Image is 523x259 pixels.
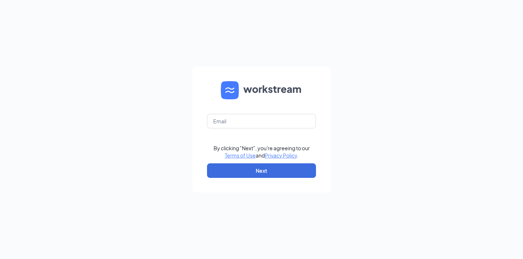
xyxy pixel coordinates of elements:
[214,144,310,159] div: By clicking "Next", you're agreeing to our and .
[221,81,302,99] img: WS logo and Workstream text
[207,114,316,128] input: Email
[265,152,297,159] a: Privacy Policy
[207,163,316,178] button: Next
[225,152,256,159] a: Terms of Use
